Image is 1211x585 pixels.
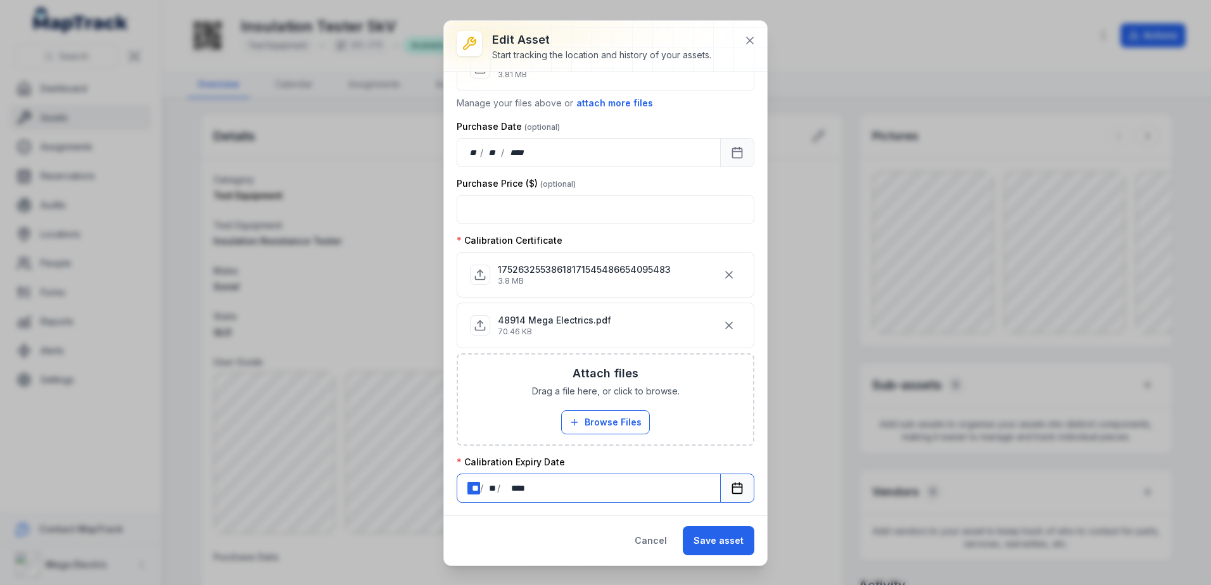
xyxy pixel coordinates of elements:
div: / [497,482,502,494]
div: month, [485,146,502,159]
p: Manage your files above or [457,96,754,110]
div: month, [485,482,497,494]
label: Purchase Date [457,120,560,133]
button: Calendar [720,138,754,167]
div: / [480,146,485,159]
button: Cancel [624,526,678,555]
button: Browse Files [561,410,650,434]
label: Calibration Expiry Date [457,456,565,469]
label: Purchase Price ($) [457,177,576,190]
button: Calendar [720,474,754,503]
div: day, [467,146,480,159]
button: attach more files [576,96,654,110]
p: 17526325538618171545486654095483 [498,263,671,276]
div: year, [505,146,529,159]
span: Drag a file here, or click to browse. [532,385,680,398]
div: / [480,482,485,494]
p: 70.46 KB [498,327,611,337]
div: year, [502,482,526,494]
div: day, [467,482,480,494]
p: 3.81 MB [498,70,669,80]
button: Save asset [683,526,754,555]
h3: Edit asset [492,31,711,49]
h3: Attach files [573,365,638,382]
div: Start tracking the location and history of your assets. [492,49,711,61]
label: Calibration Certificate [457,234,562,247]
p: 48914 Mega Electrics.pdf [498,314,611,327]
p: 3.8 MB [498,276,671,286]
div: / [501,146,505,159]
